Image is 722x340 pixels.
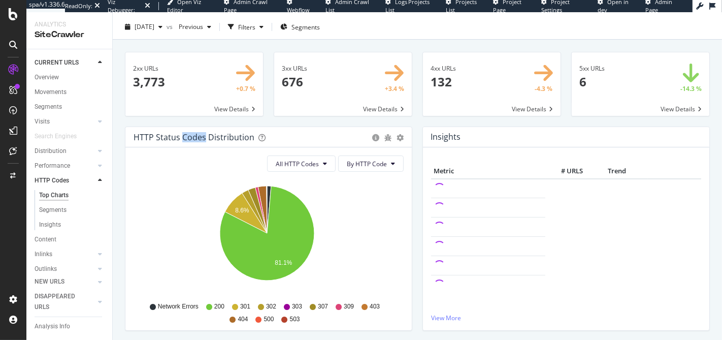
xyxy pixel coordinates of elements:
[121,19,167,35] button: [DATE]
[240,302,250,311] span: 301
[287,6,310,14] span: Webflow
[35,264,95,274] a: Outlinks
[35,161,70,171] div: Performance
[39,205,105,215] a: Segments
[175,22,203,31] span: Previous
[35,72,105,83] a: Overview
[276,19,324,35] button: Segments
[35,234,105,245] a: Content
[35,57,79,68] div: CURRENT URLS
[238,23,255,32] div: Filters
[318,302,328,311] span: 307
[35,87,105,98] a: Movements
[35,291,86,313] div: DISAPPEARED URLS
[39,205,67,215] div: Segments
[39,190,69,201] div: Top Charts
[35,175,95,186] a: HTTP Codes
[384,134,391,141] div: bug
[135,22,154,31] span: 2025 Aug. 20th
[35,116,50,127] div: Visits
[35,102,62,112] div: Segments
[370,302,380,311] span: 403
[39,190,105,201] a: Top Charts
[35,175,69,186] div: HTTP Codes
[35,264,57,274] div: Outlinks
[276,160,319,168] span: All HTTP Codes
[238,315,248,324] span: 404
[264,315,274,324] span: 500
[344,302,354,311] span: 309
[35,249,52,260] div: Inlinks
[267,156,336,172] button: All HTTP Codes
[224,19,268,35] button: Filters
[214,302,224,311] span: 200
[35,321,105,332] a: Analysis Info
[35,161,95,171] a: Performance
[175,19,215,35] button: Previous
[35,146,67,157] div: Distribution
[35,249,95,260] a: Inlinks
[35,29,104,41] div: SiteCrawler
[35,291,95,313] a: DISAPPEARED URLS
[266,302,276,311] span: 302
[275,260,292,267] text: 81.1%
[35,57,95,68] a: CURRENT URLS
[35,72,59,83] div: Overview
[134,180,400,298] svg: A chart.
[431,164,545,179] th: Metric
[35,321,70,332] div: Analysis Info
[35,116,95,127] a: Visits
[586,164,648,179] th: Trend
[338,156,404,172] button: By HTTP Code
[65,2,92,10] div: ReadOnly:
[397,134,404,141] div: gear
[35,131,77,142] div: Search Engines
[35,234,56,245] div: Content
[39,220,105,230] a: Insights
[134,132,254,142] div: HTTP Status Codes Distribution
[35,102,105,112] a: Segments
[39,220,61,230] div: Insights
[35,131,87,142] a: Search Engines
[431,130,461,144] h4: Insights
[35,276,95,287] a: NEW URLS
[158,302,199,311] span: Network Errors
[292,302,302,311] span: 303
[167,22,175,31] span: vs
[235,207,249,214] text: 8.6%
[545,164,586,179] th: # URLS
[291,23,320,32] span: Segments
[35,87,67,98] div: Movements
[431,314,701,322] a: View More
[35,20,104,29] div: Analytics
[290,315,300,324] span: 503
[35,276,64,287] div: NEW URLS
[372,134,379,141] div: circle-info
[35,146,95,157] a: Distribution
[347,160,387,168] span: By HTTP Code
